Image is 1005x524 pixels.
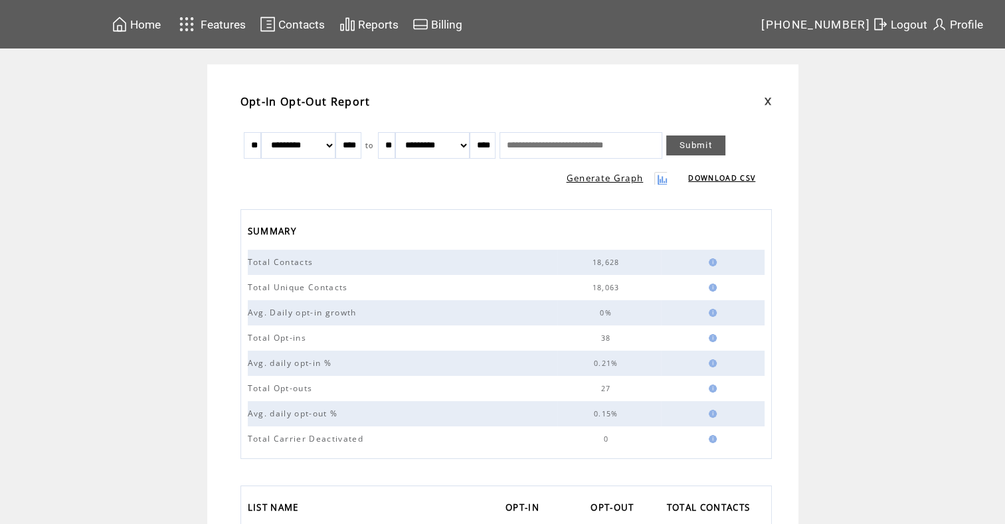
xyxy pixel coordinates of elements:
[130,18,161,31] span: Home
[601,333,614,343] span: 38
[248,256,317,268] span: Total Contacts
[112,16,128,33] img: home.svg
[705,359,717,367] img: help.gif
[365,141,374,150] span: to
[600,308,615,317] span: 0%
[666,135,725,155] a: Submit
[891,18,927,31] span: Logout
[175,13,199,35] img: features.svg
[872,16,888,33] img: exit.svg
[931,16,947,33] img: profile.svg
[358,18,399,31] span: Reports
[278,18,325,31] span: Contacts
[870,14,929,35] a: Logout
[431,18,462,31] span: Billing
[201,18,246,31] span: Features
[929,14,985,35] a: Profile
[337,14,401,35] a: Reports
[667,498,757,520] a: TOTAL CONTACTS
[603,434,611,444] span: 0
[567,172,644,184] a: Generate Graph
[260,16,276,33] img: contacts.svg
[591,498,637,520] span: OPT-OUT
[593,283,623,292] span: 18,063
[594,359,622,368] span: 0.21%
[705,258,717,266] img: help.gif
[248,282,351,293] span: Total Unique Contacts
[248,222,300,244] span: SUMMARY
[248,498,302,520] span: LIST NAME
[248,433,367,444] span: Total Carrier Deactivated
[593,258,623,267] span: 18,628
[705,334,717,342] img: help.gif
[950,18,983,31] span: Profile
[411,14,464,35] a: Billing
[705,309,717,317] img: help.gif
[705,435,717,443] img: help.gif
[705,284,717,292] img: help.gif
[248,357,335,369] span: Avg. daily opt-in %
[688,173,755,183] a: DOWNLOAD CSV
[505,498,543,520] span: OPT-IN
[594,409,622,418] span: 0.15%
[591,498,640,520] a: OPT-OUT
[505,498,546,520] a: OPT-IN
[248,498,306,520] a: LIST NAME
[667,498,754,520] span: TOTAL CONTACTS
[248,307,360,318] span: Avg. Daily opt-in growth
[248,408,341,419] span: Avg. daily opt-out %
[240,94,371,109] span: Opt-In Opt-Out Report
[412,16,428,33] img: creidtcard.svg
[339,16,355,33] img: chart.svg
[258,14,327,35] a: Contacts
[705,410,717,418] img: help.gif
[110,14,163,35] a: Home
[705,385,717,393] img: help.gif
[248,383,316,394] span: Total Opt-outs
[248,332,310,343] span: Total Opt-ins
[173,11,248,37] a: Features
[601,384,614,393] span: 27
[761,18,870,31] span: [PHONE_NUMBER]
